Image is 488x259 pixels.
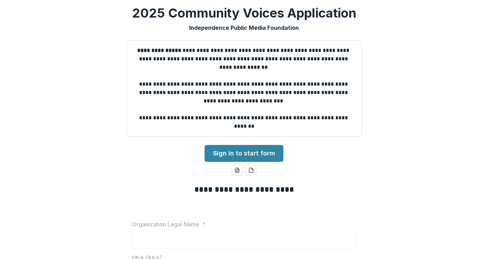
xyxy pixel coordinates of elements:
p: Organization Legal Name [132,220,199,228]
button: pdf-download [246,165,257,176]
h2: 2025 Community Voices Application [132,6,356,21]
a: Sign in to start form [205,145,283,162]
p: Independence Public Media Foundation [189,24,299,32]
button: word-download [232,165,243,176]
